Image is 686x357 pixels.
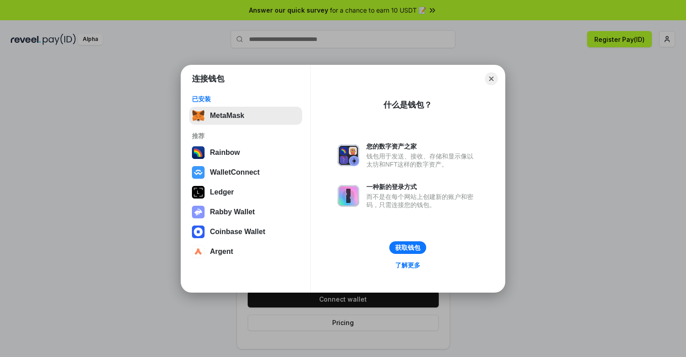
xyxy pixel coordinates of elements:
div: 而不是在每个网站上创建新的账户和密码，只需连接您的钱包。 [366,193,478,209]
button: Rainbow [189,144,302,162]
img: svg+xml,%3Csvg%20width%3D%22120%22%20height%3D%22120%22%20viewBox%3D%220%200%20120%20120%22%20fil... [192,146,205,159]
button: Argent [189,243,302,261]
div: 您的数字资产之家 [366,142,478,150]
img: svg+xml,%3Csvg%20width%3D%2228%22%20height%3D%2228%22%20viewBox%3D%220%200%2028%2028%22%20fill%3D... [192,226,205,238]
button: 获取钱包 [389,241,426,254]
button: Ledger [189,183,302,201]
img: svg+xml,%3Csvg%20xmlns%3D%22http%3A%2F%2Fwww.w3.org%2F2000%2Fsvg%22%20fill%3D%22none%22%20viewBox... [338,145,359,166]
div: Rainbow [210,149,240,157]
div: Rabby Wallet [210,208,255,216]
div: 获取钱包 [395,244,420,252]
a: 了解更多 [390,259,426,271]
div: 什么是钱包？ [383,99,432,110]
img: svg+xml,%3Csvg%20xmlns%3D%22http%3A%2F%2Fwww.w3.org%2F2000%2Fsvg%22%20fill%3D%22none%22%20viewBox... [338,185,359,207]
img: svg+xml,%3Csvg%20xmlns%3D%22http%3A%2F%2Fwww.w3.org%2F2000%2Fsvg%22%20fill%3D%22none%22%20viewBox... [192,206,205,218]
div: Ledger [210,188,234,196]
div: 了解更多 [395,261,420,269]
button: MetaMask [189,107,302,125]
div: 一种新的登录方式 [366,183,478,191]
h1: 连接钱包 [192,73,224,84]
div: 钱包用于发送、接收、存储和显示像以太坊和NFT这样的数字资产。 [366,152,478,168]
div: Argent [210,248,233,256]
img: svg+xml,%3Csvg%20width%3D%2228%22%20height%3D%2228%22%20viewBox%3D%220%200%2028%2028%22%20fill%3D... [192,245,205,258]
img: svg+xml,%3Csvg%20width%3D%2228%22%20height%3D%2228%22%20viewBox%3D%220%200%2028%2028%22%20fill%3D... [192,166,205,179]
div: 推荐 [192,132,299,140]
button: Rabby Wallet [189,203,302,221]
button: Close [485,72,498,85]
div: 已安装 [192,95,299,103]
img: svg+xml,%3Csvg%20fill%3D%22none%22%20height%3D%2233%22%20viewBox%3D%220%200%2035%2033%22%20width%... [192,109,205,122]
div: MetaMask [210,112,244,120]
button: WalletConnect [189,163,302,181]
img: svg+xml,%3Csvg%20xmlns%3D%22http%3A%2F%2Fwww.w3.org%2F2000%2Fsvg%22%20width%3D%2228%22%20height%3... [192,186,205,199]
button: Coinbase Wallet [189,223,302,241]
div: WalletConnect [210,168,260,176]
div: Coinbase Wallet [210,228,265,236]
